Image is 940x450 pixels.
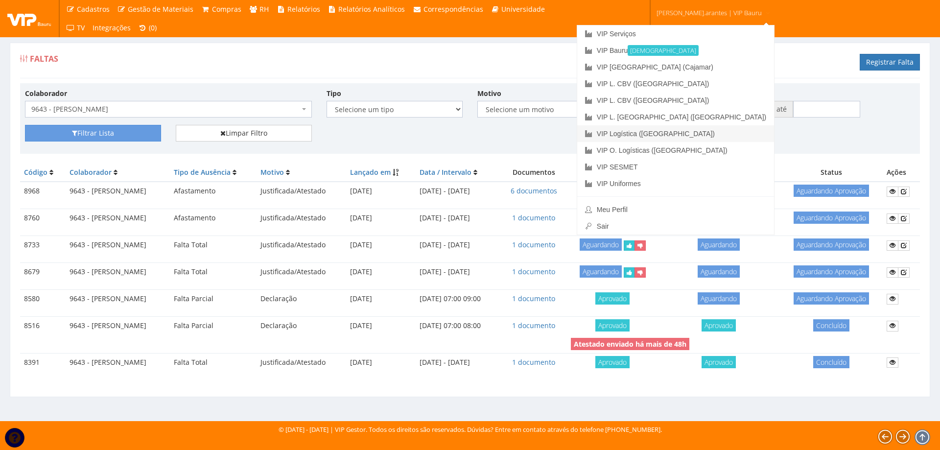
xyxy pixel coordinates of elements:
[257,236,346,255] td: Justificada/Atestado
[25,89,67,98] label: Colaborador
[346,353,415,372] td: [DATE]
[780,164,883,182] th: Status
[174,167,231,177] a: Tipo de Ausência
[89,19,135,37] a: Integrações
[257,289,346,308] td: Declaração
[257,353,346,372] td: Justificada/Atestado
[212,4,241,14] span: Compras
[577,59,774,75] a: VIP [GEOGRAPHIC_DATA] (Cajamar)
[338,4,405,14] span: Relatórios Analíticos
[170,316,257,335] td: Falta Parcial
[813,356,849,368] span: Concluído
[595,356,630,368] span: Aprovado
[346,182,415,201] td: [DATE]
[66,236,170,255] td: 9643 - [PERSON_NAME]
[260,167,284,177] a: Motivo
[135,19,161,37] a: (0)
[93,23,131,32] span: Integrações
[77,4,110,14] span: Cadastros
[149,23,157,32] span: (0)
[20,316,66,335] td: 8516
[327,89,341,98] label: Tipo
[66,353,170,372] td: 9643 - [PERSON_NAME]
[170,353,257,372] td: Falta Total
[7,11,51,26] img: logo
[25,101,312,118] span: 9643 - WILLIAM ELIEZER PEREIRA
[416,236,500,255] td: [DATE] - [DATE]
[170,289,257,308] td: Falta Parcial
[577,92,774,109] a: VIP L. CBV ([GEOGRAPHIC_DATA])
[423,4,483,14] span: Correspondências
[350,167,391,177] a: Lançado em
[577,125,774,142] a: VIP Logística ([GEOGRAPHIC_DATA])
[20,236,66,255] td: 8733
[577,159,774,175] a: VIP SESMET
[860,54,920,71] a: Registrar Falta
[66,289,170,308] td: 9643 - [PERSON_NAME]
[577,42,774,59] a: VIP Bauru[DEMOGRAPHIC_DATA]
[512,357,555,367] a: 1 documento
[128,4,193,14] span: Gestão de Materiais
[477,89,501,98] label: Motivo
[66,209,170,228] td: 9643 - [PERSON_NAME]
[346,262,415,281] td: [DATE]
[512,240,555,249] a: 1 documento
[66,316,170,335] td: 9643 - [PERSON_NAME]
[512,213,555,222] a: 1 documento
[628,45,699,56] small: [DEMOGRAPHIC_DATA]
[813,319,849,332] span: Concluído
[416,182,500,201] td: [DATE] - [DATE]
[70,167,112,177] a: Colaborador
[577,201,774,218] a: Meu Perfil
[257,209,346,228] td: Justificada/Atestado
[66,262,170,281] td: 9643 - [PERSON_NAME]
[416,316,500,335] td: [DATE] 07:00 08:00
[883,164,920,182] th: Ações
[794,238,869,251] span: Aguardando Aprovação
[574,339,686,349] strong: Atestado enviado há mais de 48h
[170,236,257,255] td: Falta Total
[279,425,662,434] div: © [DATE] - [DATE] | VIP Gestor. Todos os direitos são reservados. Dúvidas? Entre em contato atrav...
[500,164,567,182] th: Documentos
[259,4,269,14] span: RH
[794,212,869,224] span: Aguardando Aprovação
[20,262,66,281] td: 8679
[257,262,346,281] td: Justificada/Atestado
[257,316,346,335] td: Declaração
[702,356,736,368] span: Aprovado
[771,101,793,118] span: até
[30,53,58,64] span: Faltas
[24,167,47,177] a: Código
[346,236,415,255] td: [DATE]
[698,238,740,251] span: Aguardando
[416,353,500,372] td: [DATE] - [DATE]
[794,292,869,305] span: Aguardando Aprovação
[257,182,346,201] td: Justificada/Atestado
[20,209,66,228] td: 8760
[657,8,762,18] span: [PERSON_NAME].arantes | VIP Bauru
[501,4,545,14] span: Universidade
[512,294,555,303] a: 1 documento
[567,164,657,182] th: Aprovado pelo RH
[77,23,85,32] span: TV
[702,319,736,332] span: Aprovado
[20,182,66,201] td: 8968
[794,185,869,197] span: Aguardando Aprovação
[287,4,320,14] span: Relatórios
[577,142,774,159] a: VIP O. Logísticas ([GEOGRAPHIC_DATA])
[595,292,630,305] span: Aprovado
[20,353,66,372] td: 8391
[698,292,740,305] span: Aguardando
[577,25,774,42] a: VIP Serviços
[31,104,300,114] span: 9643 - WILLIAM ELIEZER PEREIRA
[580,265,622,278] span: Aguardando
[577,75,774,92] a: VIP L. CBV ([GEOGRAPHIC_DATA])
[346,289,415,308] td: [DATE]
[794,265,869,278] span: Aguardando Aprovação
[416,209,500,228] td: [DATE] - [DATE]
[577,218,774,235] a: Sair
[580,238,622,251] span: Aguardando
[346,209,415,228] td: [DATE]
[170,209,257,228] td: Afastamento
[170,182,257,201] td: Afastamento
